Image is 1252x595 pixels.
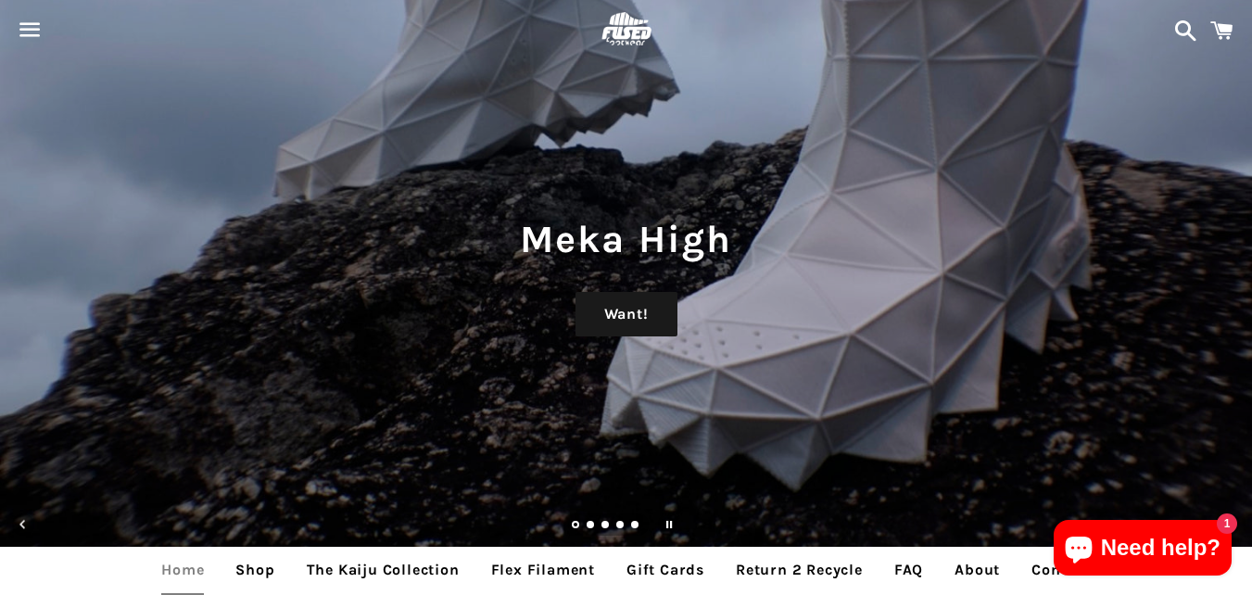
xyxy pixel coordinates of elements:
[1048,520,1237,580] inbox-online-store-chat: Shopify online store chat
[293,547,474,593] a: The Kaiju Collection
[19,212,1233,266] h1: Meka High
[601,522,611,531] a: Load slide 3
[722,547,877,593] a: Return 2 Recycle
[575,292,677,336] a: Want!
[941,547,1014,593] a: About
[1208,504,1249,545] button: Next slide
[880,547,937,593] a: FAQ
[587,522,596,531] a: Load slide 2
[649,504,689,545] button: Pause slideshow
[631,522,640,531] a: Load slide 5
[147,547,218,593] a: Home
[221,547,288,593] a: Shop
[613,547,718,593] a: Gift Cards
[3,504,44,545] button: Previous slide
[477,547,609,593] a: Flex Filament
[1018,547,1105,593] a: Contact
[572,522,581,531] a: Slide 1, current
[616,522,626,531] a: Load slide 4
